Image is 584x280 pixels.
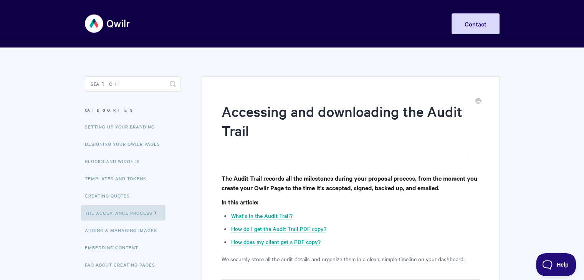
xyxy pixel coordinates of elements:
h4: In this article: [221,197,480,207]
a: How do I get the Audit Trail PDF copy? [231,225,326,233]
a: Contact [452,13,500,34]
p: We securely store all the audit details and organize them in a clean, simple timeline on your das... [221,254,480,264]
a: Templates and Tokens [85,171,152,186]
a: What's in the Audit Trail? [231,212,292,220]
a: Adding & Managing Images [85,222,163,238]
a: The Acceptance Process [81,205,165,221]
a: Embedding Content [85,240,144,255]
a: Print this Article [475,97,481,105]
a: Setting up your Branding [85,119,160,134]
h1: Accessing and downloading the Audit Trail [221,102,468,154]
a: Designing Your Qwilr Pages [85,136,166,152]
a: Blocks and Widgets [85,153,146,169]
a: How does my client get a PDF copy? [231,238,320,246]
h3: Categories [85,103,180,117]
h4: The Audit Trail records all the milestones during your proposal process, from the moment you crea... [221,173,480,193]
a: Creating Quotes [85,188,136,203]
img: Qwilr Help Center [85,9,131,38]
input: Search [85,76,180,92]
a: FAQ About Creating Pages [85,257,161,272]
iframe: Toggle Customer Support [536,253,576,276]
